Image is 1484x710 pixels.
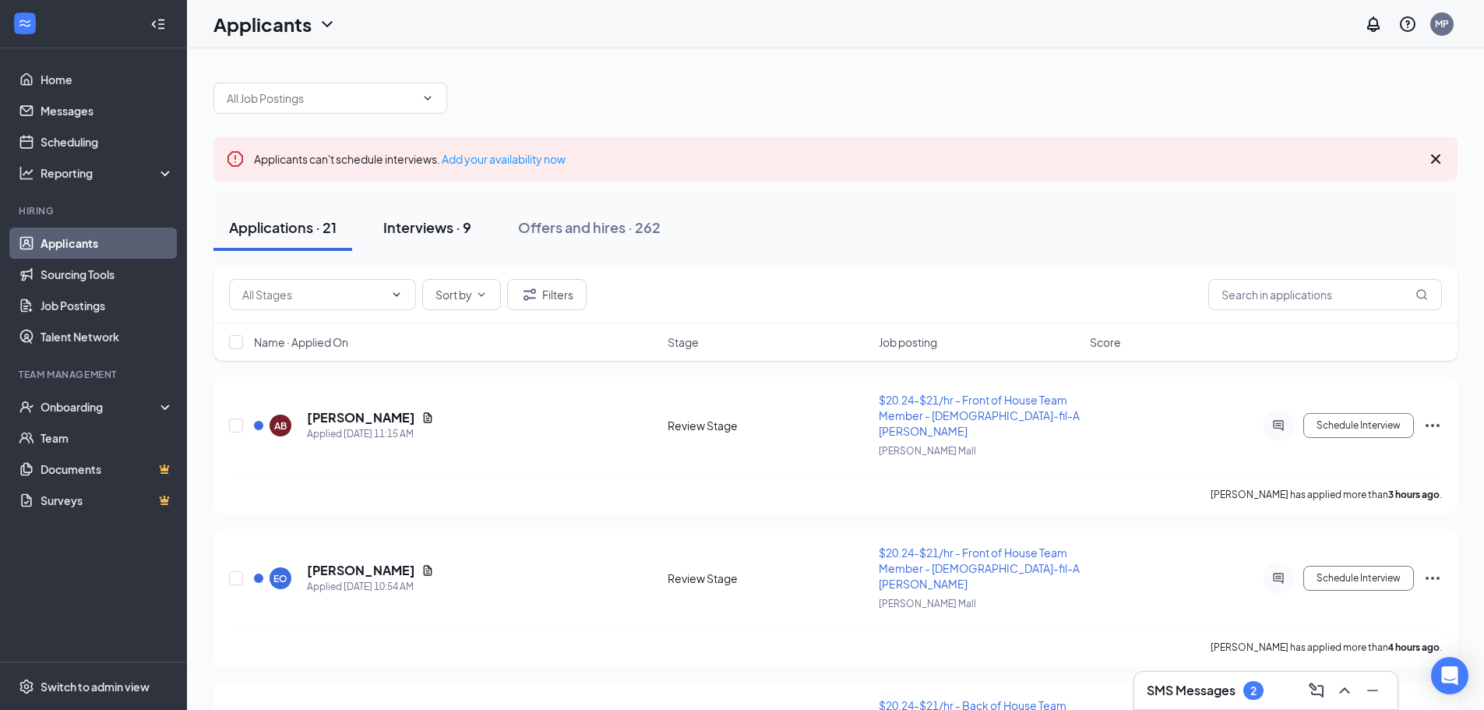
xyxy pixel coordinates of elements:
[254,334,348,350] span: Name · Applied On
[1431,657,1468,694] div: Open Intercom Messenger
[19,204,171,217] div: Hiring
[307,426,434,442] div: Applied [DATE] 11:15 AM
[273,572,287,585] div: EO
[421,564,434,577] svg: Document
[421,92,434,104] svg: ChevronDown
[41,126,174,157] a: Scheduling
[1364,15,1383,34] svg: Notifications
[274,419,287,433] div: AB
[1147,682,1235,699] h3: SMS Messages
[242,286,384,303] input: All Stages
[19,399,34,415] svg: UserCheck
[1363,681,1382,700] svg: Minimize
[1269,419,1288,432] svg: ActiveChat
[1090,334,1121,350] span: Score
[879,445,976,457] span: [PERSON_NAME] Mall
[1250,684,1257,698] div: 2
[435,289,472,300] span: Sort by
[421,412,434,424] svg: Document
[19,679,34,694] svg: Settings
[390,288,403,301] svg: ChevronDown
[1211,488,1442,501] p: [PERSON_NAME] has applied more than .
[1303,566,1414,591] button: Schedule Interview
[1335,681,1354,700] svg: ChevronUp
[254,152,566,166] span: Applicants can't schedule interviews.
[1388,641,1440,653] b: 4 hours ago
[41,399,160,415] div: Onboarding
[1435,17,1449,30] div: MP
[41,679,150,694] div: Switch to admin view
[41,228,174,259] a: Applicants
[41,454,174,485] a: DocumentsCrown
[41,321,174,352] a: Talent Network
[1269,572,1288,585] svg: ActiveChat
[668,334,699,350] span: Stage
[41,485,174,516] a: SurveysCrown
[307,579,434,595] div: Applied [DATE] 10:54 AM
[518,217,661,237] div: Offers and hires · 262
[668,570,869,586] div: Review Stage
[150,16,166,32] svg: Collapse
[41,165,174,181] div: Reporting
[422,279,501,310] button: Sort byChevronDown
[1398,15,1417,34] svg: QuestionInfo
[507,279,587,310] button: Filter Filters
[668,418,869,433] div: Review Stage
[1211,641,1442,654] p: [PERSON_NAME] has applied more than .
[307,409,415,426] h5: [PERSON_NAME]
[879,334,937,350] span: Job posting
[213,11,312,37] h1: Applicants
[1208,279,1442,310] input: Search in applications
[41,259,174,290] a: Sourcing Tools
[475,288,488,301] svg: ChevronDown
[1304,678,1329,703] button: ComposeMessage
[41,64,174,95] a: Home
[383,217,471,237] div: Interviews · 9
[1307,681,1326,700] svg: ComposeMessage
[879,393,1080,438] span: $20.24-$21/hr - Front of House Team Member - [DEMOGRAPHIC_DATA]-fil-A [PERSON_NAME]
[229,217,337,237] div: Applications · 21
[442,152,566,166] a: Add your availability now
[41,290,174,321] a: Job Postings
[41,422,174,454] a: Team
[227,90,415,107] input: All Job Postings
[226,150,245,168] svg: Error
[17,16,33,31] svg: WorkstreamLogo
[1360,678,1385,703] button: Minimize
[520,285,539,304] svg: Filter
[879,598,976,609] span: [PERSON_NAME] Mall
[1423,569,1442,588] svg: Ellipses
[1388,489,1440,500] b: 3 hours ago
[879,546,1080,591] span: $20.24-$21/hr - Front of House Team Member - [DEMOGRAPHIC_DATA]-fil-A [PERSON_NAME]
[41,95,174,126] a: Messages
[1332,678,1357,703] button: ChevronUp
[307,562,415,579] h5: [PERSON_NAME]
[1423,416,1442,435] svg: Ellipses
[19,368,171,381] div: Team Management
[19,165,34,181] svg: Analysis
[1426,150,1445,168] svg: Cross
[1303,413,1414,438] button: Schedule Interview
[1415,288,1428,301] svg: MagnifyingGlass
[318,15,337,34] svg: ChevronDown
